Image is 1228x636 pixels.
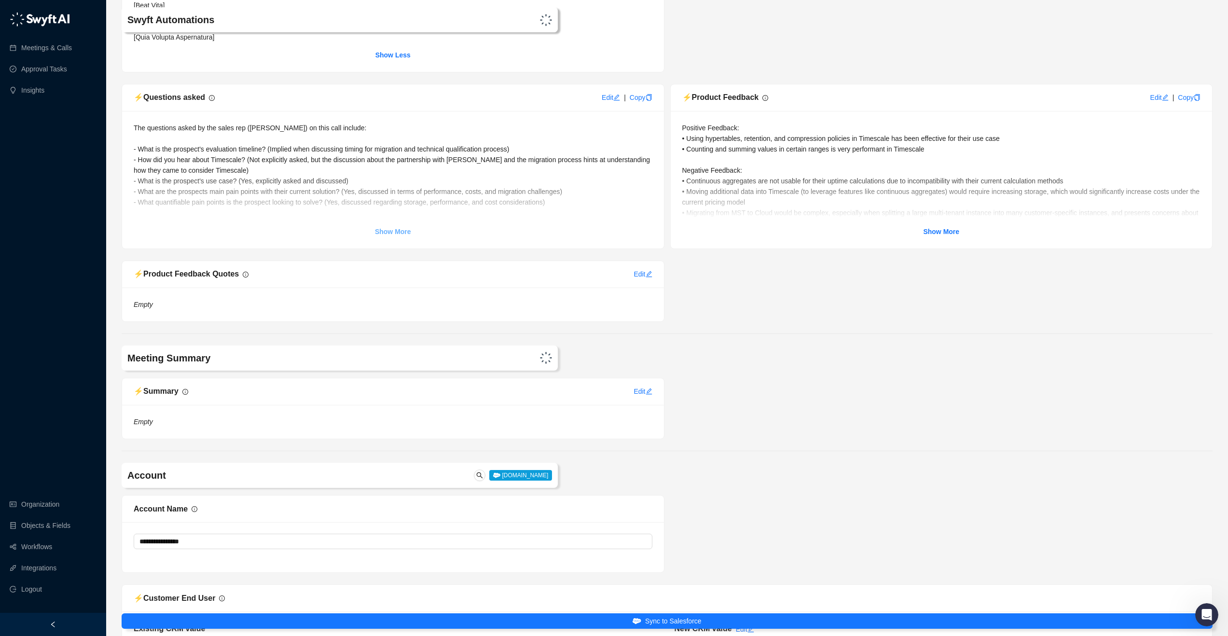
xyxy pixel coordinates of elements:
a: Insights [21,81,44,100]
img: Swyft Logo [540,352,552,364]
div: | [624,92,626,103]
a: Copy [630,94,652,101]
span: search [476,472,483,479]
span: Logout [21,580,42,599]
span: info-circle [192,506,197,512]
h5: ⚡️ Product Feedback [682,92,759,103]
span: edit [646,388,652,395]
span: info-circle [182,389,188,395]
a: Objects & Fields [21,516,70,535]
span: logout [10,586,16,593]
a: Approval Tasks [21,59,67,79]
span: edit [613,94,620,101]
a: Edit [1150,94,1169,101]
h5: ⚡️ Questions asked [134,92,205,103]
span: Sync to Salesforce [645,616,702,626]
span: ⚡️ Customer End User [134,594,215,602]
a: Edit [736,625,754,633]
span: copy [646,94,652,101]
a: Edit [634,387,652,395]
span: info-circle [209,95,215,101]
iframe: Intercom live chat [1195,603,1218,626]
img: logo-05li4sbe.png [10,12,70,27]
span: The questions asked by the sales rep ([PERSON_NAME]) on this call include: - What is the prospect... [134,124,652,238]
h5: ⚡️ Summary [134,386,179,397]
span: info-circle [219,595,225,601]
textarea: Account Name [134,534,652,549]
span: copy [1194,94,1200,101]
button: Sync to Salesforce [122,613,1213,629]
a: Integrations [21,558,56,578]
span: edit [1162,94,1169,101]
a: Edit [602,94,620,101]
a: Meetings & Calls [21,38,72,57]
a: [DOMAIN_NAME] [489,471,552,479]
div: Account Name [134,503,188,515]
span: info-circle [243,272,248,277]
a: Edit [634,270,652,278]
div: | [1173,92,1174,103]
h5: ⚡️ Product Feedback Quotes [134,268,239,280]
span: edit [646,271,652,277]
a: Organization [21,495,59,514]
h4: Account [127,469,373,482]
strong: Show More [923,228,959,235]
h4: Swyft Automations [127,13,373,27]
span: [DOMAIN_NAME] [489,470,552,481]
a: Workflows [21,537,52,556]
span: Positive Feedback: • Using hypertables, retention, and compression policies in Timescale has been... [682,124,1202,249]
h4: Meeting Summary [127,351,373,365]
span: edit [747,626,754,633]
i: Empty [134,418,153,426]
strong: Show Less [375,51,411,59]
span: left [50,621,56,628]
img: Swyft Logo [540,14,552,26]
a: Copy [1178,94,1200,101]
strong: Show More [375,228,411,235]
span: info-circle [762,95,768,101]
i: Empty [134,301,153,308]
